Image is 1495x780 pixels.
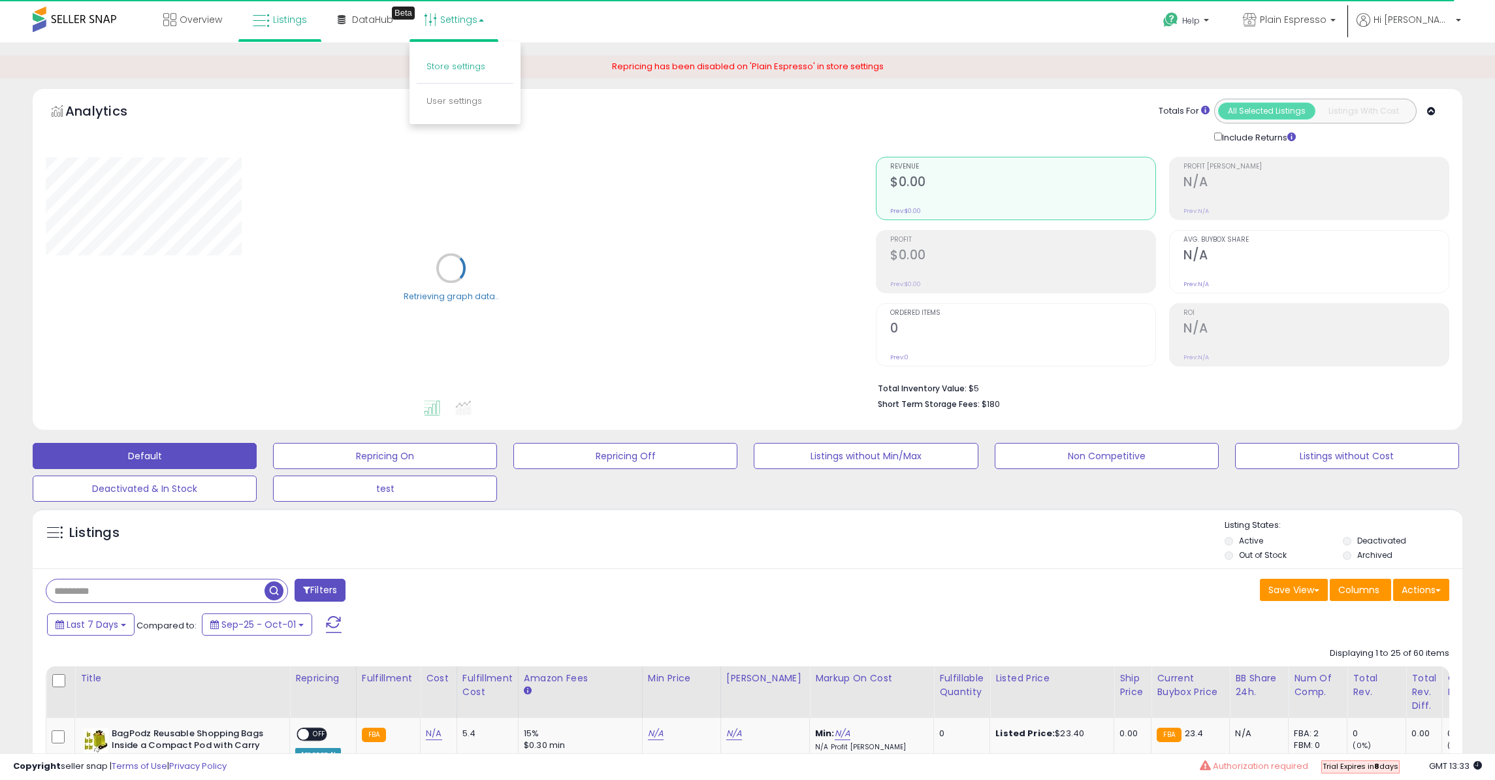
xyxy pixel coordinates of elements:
[462,728,508,739] div: 5.4
[1357,549,1392,561] label: Archived
[295,579,346,602] button: Filters
[1239,535,1263,546] label: Active
[295,748,341,760] div: Amazon AI
[890,236,1155,244] span: Profit
[309,728,330,739] span: OFF
[1338,583,1379,596] span: Columns
[33,476,257,502] button: Deactivated & In Stock
[426,95,482,107] a: User settings
[1429,760,1482,772] span: 2025-10-9 13:33 GMT
[648,727,664,740] a: N/A
[112,728,270,779] b: BagPodz Reusable Shopping Bags Inside a Compact Pod with Carry Clip RipStop Nylon Holds 50lbs Ver...
[815,743,924,752] p: N/A Profit [PERSON_NAME]
[890,207,921,215] small: Prev: $0.00
[890,248,1155,265] h2: $0.00
[1183,310,1449,317] span: ROI
[362,672,415,685] div: Fulfillment
[890,163,1155,171] span: Revenue
[273,13,307,26] span: Listings
[273,443,497,469] button: Repricing On
[1163,12,1179,28] i: Get Help
[878,383,967,394] b: Total Inventory Value:
[1218,103,1315,120] button: All Selected Listings
[180,13,222,26] span: Overview
[1183,174,1449,192] h2: N/A
[810,666,934,718] th: The percentage added to the cost of goods (COGS) that forms the calculator for Min & Max prices.
[890,174,1155,192] h2: $0.00
[995,672,1108,685] div: Listed Price
[1393,579,1449,601] button: Actions
[1447,672,1495,699] div: Ordered Items
[1353,728,1406,739] div: 0
[1357,535,1406,546] label: Deactivated
[890,353,908,361] small: Prev: 0
[1183,163,1449,171] span: Profit [PERSON_NAME]
[890,310,1155,317] span: Ordered Items
[1374,761,1379,772] b: 8
[462,672,513,699] div: Fulfillment Cost
[33,443,257,469] button: Default
[80,672,284,685] div: Title
[426,60,485,73] a: Store settings
[1182,15,1200,26] span: Help
[878,398,980,410] b: Short Term Storage Fees:
[1119,728,1141,739] div: 0.00
[995,728,1104,739] div: $23.40
[648,672,715,685] div: Min Price
[524,728,632,739] div: 15%
[1294,672,1342,699] div: Num of Comp.
[1157,672,1224,699] div: Current Buybox Price
[1119,672,1146,699] div: Ship Price
[524,685,532,697] small: Amazon Fees.
[1357,13,1461,42] a: Hi [PERSON_NAME]
[112,760,167,772] a: Terms of Use
[67,618,118,631] span: Last 7 Days
[1183,321,1449,338] h2: N/A
[65,102,153,123] h5: Analytics
[726,727,742,740] a: N/A
[295,672,351,685] div: Repricing
[1294,739,1337,751] div: FBM: 0
[1157,728,1181,742] small: FBA
[939,672,984,699] div: Fulfillable Quantity
[202,613,312,636] button: Sep-25 - Oct-01
[1374,13,1452,26] span: Hi [PERSON_NAME]
[890,280,921,288] small: Prev: $0.00
[404,291,499,302] div: Retrieving graph data..
[221,618,296,631] span: Sep-25 - Oct-01
[362,728,386,742] small: FBA
[1183,353,1209,361] small: Prev: N/A
[1183,207,1209,215] small: Prev: N/A
[352,13,393,26] span: DataHub
[426,672,451,685] div: Cost
[1330,647,1449,660] div: Displaying 1 to 25 of 60 items
[524,739,632,751] div: $0.30 min
[524,672,637,685] div: Amazon Fees
[69,524,120,542] h5: Listings
[1153,2,1222,42] a: Help
[1183,248,1449,265] h2: N/A
[47,613,135,636] button: Last 7 Days
[1260,13,1326,26] span: Plain Espresso
[939,728,980,739] div: 0
[1183,280,1209,288] small: Prev: N/A
[612,60,884,73] span: Repricing has been disabled on 'Plain Espresso' in store settings
[754,443,978,469] button: Listings without Min/Max
[84,728,108,754] img: 41oGkRwfZFL._SL40_.jpg
[1235,728,1278,739] div: N/A
[982,398,1000,410] span: $180
[995,727,1055,739] b: Listed Price:
[513,443,737,469] button: Repricing Off
[835,727,850,740] a: N/A
[1353,672,1400,699] div: Total Rev.
[1239,549,1287,561] label: Out of Stock
[169,760,227,772] a: Privacy Policy
[1185,727,1204,739] span: 23.4
[1411,728,1432,739] div: 0.00
[1235,443,1459,469] button: Listings without Cost
[1447,740,1466,751] small: (0%)
[726,672,804,685] div: [PERSON_NAME]
[13,760,61,772] strong: Copyright
[1294,728,1337,739] div: FBA: 2
[1159,105,1210,118] div: Totals For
